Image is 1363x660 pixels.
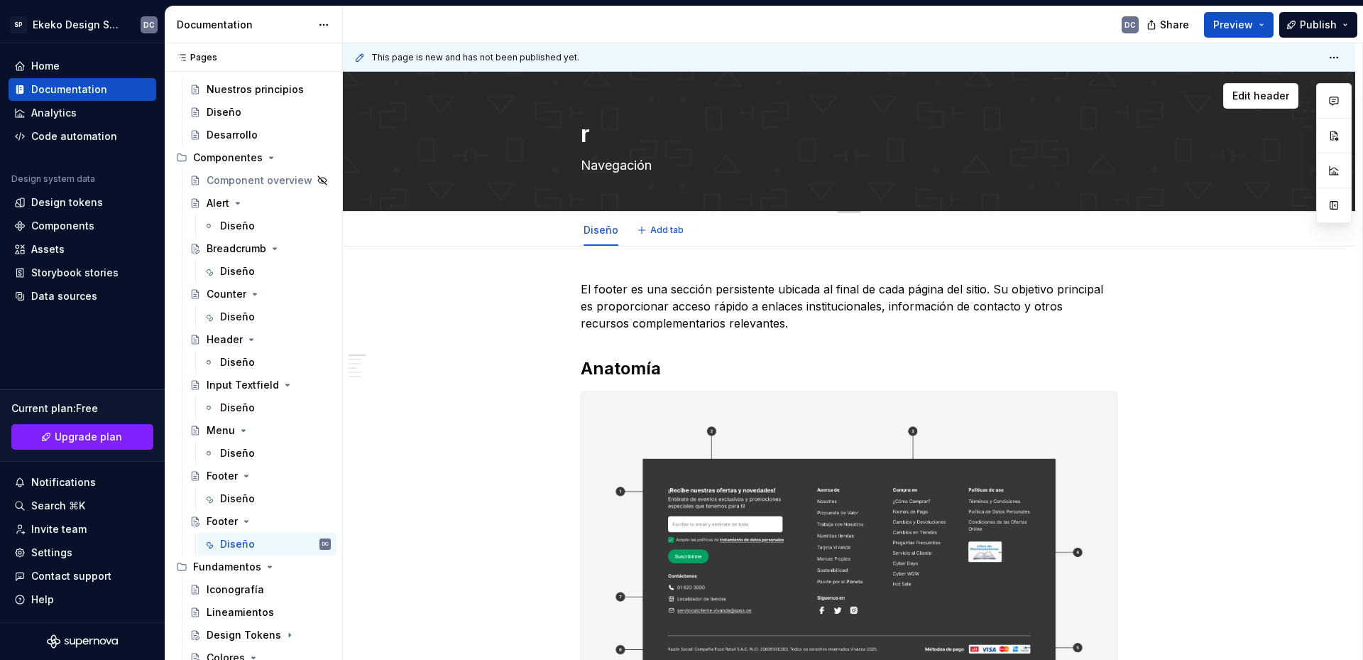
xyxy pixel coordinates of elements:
[31,522,87,536] div: Invite team
[197,533,336,556] a: DiseñoDC
[1232,89,1289,103] span: Edit header
[9,261,156,284] a: Storybook stories
[220,264,255,278] div: Diseño
[3,9,162,40] button: SPEkeko Design SystemDC
[9,518,156,541] a: Invite team
[207,628,281,642] div: Design Tokens
[1204,12,1274,38] button: Preview
[184,374,336,396] a: Input Textfield
[47,634,118,649] svg: Supernova Logo
[207,173,312,188] div: Component overview
[184,465,336,487] a: Footer
[31,499,85,513] div: Search ⌘K
[207,583,264,597] div: Iconografía
[207,378,279,392] div: Input Textfield
[220,401,255,415] div: Diseño
[578,215,624,244] div: Diseño
[220,219,255,233] div: Diseño
[197,351,336,374] a: Diseño
[184,624,336,647] a: Design Tokens
[220,446,255,460] div: Diseño
[170,146,336,169] div: Componentes
[184,192,336,215] a: Alert
[371,52,579,63] span: This page is new and has not been published yet.
[184,601,336,624] a: Lineamientos
[207,287,246,301] div: Counter
[581,357,1117,380] h2: Anatomía
[220,492,255,506] div: Diseño
[31,82,107,97] div: Documentation
[9,125,156,148] a: Code automation
[207,196,229,210] div: Alert
[31,569,111,583] div: Contact support
[9,78,156,101] a: Documentation
[197,396,336,419] a: Diseño
[170,52,217,63] div: Pages
[9,471,156,494] button: Notifications
[220,310,255,324] div: Diseño
[184,169,336,192] a: Component overview
[177,18,311,32] div: Documentation
[143,19,155,31] div: DC
[9,102,156,124] a: Analytics
[184,237,336,260] a: Breadcrumb
[11,401,153,416] div: Current plan : Free
[1279,12,1357,38] button: Publish
[184,328,336,351] a: Header
[9,494,156,517] button: Search ⌘K
[1124,19,1136,31] div: DC
[184,419,336,442] a: Menu
[31,289,97,303] div: Data sources
[1139,12,1198,38] button: Share
[9,191,156,214] a: Design tokens
[184,578,336,601] a: Iconografía
[207,332,243,347] div: Header
[11,424,153,450] a: Upgrade plan
[9,55,156,77] a: Home
[207,605,274,620] div: Lineamientos
[220,355,255,369] div: Diseño
[31,475,96,489] div: Notifications
[31,219,94,233] div: Components
[633,220,690,240] button: Add tab
[207,514,238,529] div: Footer
[9,541,156,564] a: Settings
[11,173,95,185] div: Design system data
[31,546,72,560] div: Settings
[31,106,77,120] div: Analytics
[581,281,1117,332] p: El footer es una sección persistente ubicada al final de cada página del sitio. Su objetivo princ...
[184,124,336,146] a: Desarrollo
[9,238,156,261] a: Assets
[207,469,238,483] div: Footer
[322,537,329,551] div: DC
[184,78,336,101] a: Nuestros principios
[207,242,266,256] div: Breadcrumb
[584,224,618,236] a: Diseño
[1160,18,1189,32] span: Share
[9,565,156,588] button: Contact support
[197,442,336,465] a: Diseño
[220,537,255,551] div: Diseño
[31,593,54,607] div: Help
[31,129,117,144] div: Code automation
[184,510,336,533] a: Footer
[197,487,336,510] a: Diseño
[184,101,336,124] a: Diseño
[207,82,304,97] div: Nuestros principios
[578,154,1115,177] textarea: Navegación
[207,423,235,438] div: Menu
[9,285,156,308] a: Data sources
[197,215,336,237] a: Diseño
[578,117,1115,151] textarea: r
[9,588,156,611] button: Help
[31,59,60,73] div: Home
[33,18,124,32] div: Ekeko Design System
[170,556,336,578] div: Fundamentos
[193,151,263,165] div: Componentes
[650,224,684,236] span: Add tab
[1300,18,1337,32] span: Publish
[1213,18,1253,32] span: Preview
[10,16,27,33] div: SP
[55,430,122,444] span: Upgrade plan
